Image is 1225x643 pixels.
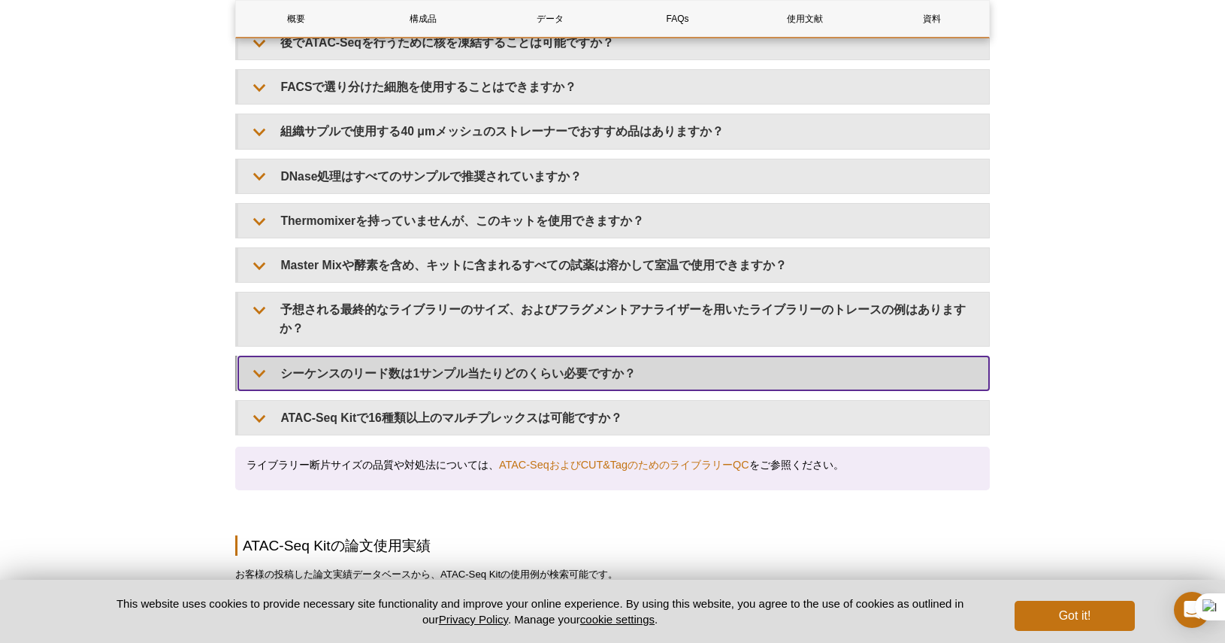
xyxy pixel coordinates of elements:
h2: ATAC-Seq Kitの論文使用実績 [235,535,990,556]
summary: ATAC-Seq Kitで16種類以上のマルチプレックスは可能ですか？ [238,401,989,435]
summary: 後でATAC-Seqを行うために核を凍結することは可能ですか？ [238,26,989,59]
a: 構成品 [363,1,482,37]
a: FAQs [618,1,737,37]
button: cookie settings [580,613,655,626]
summary: 予想される最終的なライブラリーのサイズ、およびフラグメントアナライザーを用いたライブラリーのトレースの例はありますか？ [238,293,989,345]
button: Got it! [1015,601,1135,631]
h4: ライブラリー断片サイズの品質や対処法については、 をご参照ください。 [247,458,978,472]
summary: 組織サプルで使用する40 μmメッシュのストレーナーでおすすめ品はありますか？ [238,114,989,148]
summary: FACSで選り分けた細胞を使用することはできますか？ [238,70,989,104]
summary: Thermomixerを持っていませんが、このキットを使用できますか？ [238,204,989,238]
a: ATAC-SeqおよびCUT&TagのためのライブラリーQC [499,458,749,472]
summary: Master Mixや酵素を含め、キットに含まれるすべての試薬は溶かして室温で使用できますか？ [238,248,989,282]
div: Open Intercom Messenger [1174,592,1210,628]
summary: DNase処理はすべてのサンプルで推奨されていますか？ [238,159,989,193]
a: データ [491,1,610,37]
p: お客様の投稿した論文実績データベースから、ATAC-Seq Kitの使用例が検索可能です。 [235,567,990,582]
a: Privacy Policy [439,613,508,626]
a: 資料 [873,1,992,37]
a: 使用文献 [745,1,864,37]
p: This website uses cookies to provide necessary site functionality and improve your online experie... [90,596,990,627]
summary: シーケンスのリード数は1サンプル当たりどのくらい必要ですか？ [238,356,989,390]
a: 概要 [236,1,355,37]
